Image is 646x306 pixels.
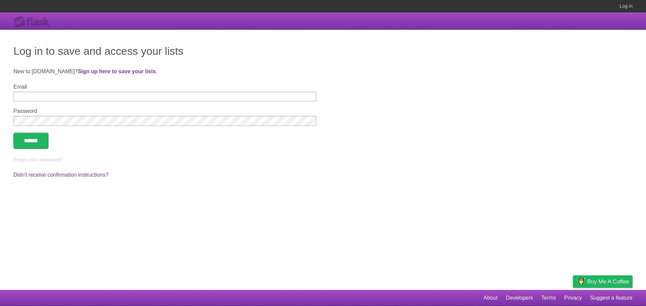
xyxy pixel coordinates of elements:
[13,172,108,178] a: Didn't receive confirmation instructions?
[564,292,582,304] a: Privacy
[483,292,498,304] a: About
[506,292,533,304] a: Developers
[13,16,54,28] div: Flask
[13,157,63,162] a: Forgot your password?
[13,68,633,76] p: New to [DOMAIN_NAME]? .
[78,69,156,74] a: Sign up here to save your lists
[590,292,633,304] a: Suggest a feature
[576,276,585,287] img: Buy me a coffee
[13,108,316,114] label: Password
[13,43,633,59] h1: Log in to save and access your lists
[587,276,629,288] span: Buy me a coffee
[13,84,316,90] label: Email
[573,275,633,288] a: Buy me a coffee
[541,292,556,304] a: Terms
